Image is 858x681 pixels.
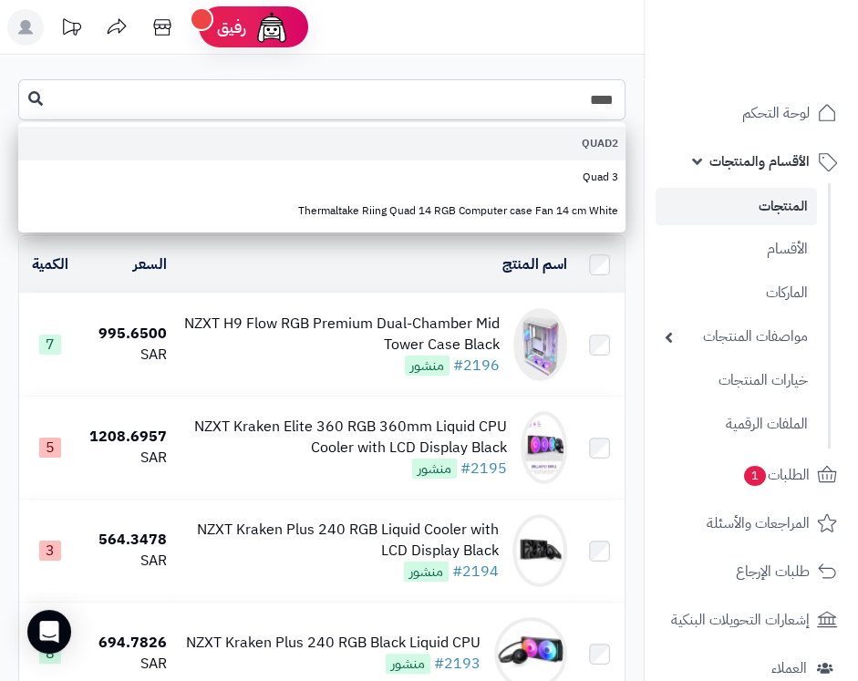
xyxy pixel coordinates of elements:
[744,466,766,486] span: 1
[88,633,167,654] div: 694.7826
[39,541,61,561] span: 3
[656,273,817,313] a: الماركات
[460,458,507,480] a: #2195
[404,562,449,582] span: منشور
[671,607,810,633] span: إشعارات التحويلات البنكية
[88,427,167,448] div: 1208.6957
[181,314,501,356] div: NZXT H9 Flow RGB Premium Dual-Chamber Mid Tower Case Black
[656,453,847,497] a: الطلبات1
[656,598,847,642] a: إشعارات التحويلات البنكية
[181,520,499,562] div: NZXT Kraken Plus 240 RGB Liquid Cooler with LCD Display Black
[18,194,625,228] a: Thermaltake Riing Quad 14 RGB Computer case Fan 14 cm White
[771,655,807,681] span: العملاء
[453,355,500,377] a: #2196
[48,9,94,50] a: تحديثات المنصة
[707,511,810,536] span: المراجعات والأسئلة
[512,514,567,587] img: NZXT Kraken Plus 240 RGB Liquid Cooler with LCD Display Black
[217,16,246,38] span: رفيق
[656,230,817,269] a: الأقسام
[39,335,61,355] span: 7
[656,501,847,545] a: المراجعات والأسئلة
[253,9,290,46] img: ai-face.png
[513,308,567,381] img: NZXT H9 Flow RGB Premium Dual-Chamber Mid Tower Case Black
[32,253,68,275] a: الكمية
[656,317,817,356] a: مواصفات المنتجات
[502,253,567,275] a: اسم المنتج
[18,127,625,160] a: QUAD2
[88,324,167,345] div: 995.6500
[133,253,167,275] a: السعر
[27,610,71,654] div: Open Intercom Messenger
[181,417,507,459] div: NZXT Kraken Elite 360 RGB 360mm Liquid CPU Cooler with LCD Display Black
[656,361,817,400] a: خيارات المنتجات
[742,100,810,126] span: لوحة التحكم
[412,459,457,479] span: منشور
[39,438,61,458] span: 5
[656,188,817,225] a: المنتجات
[88,530,167,551] div: 564.3478
[452,561,499,583] a: #2194
[88,551,167,572] div: SAR
[39,644,61,664] span: 8
[656,550,847,593] a: طلبات الإرجاع
[186,633,481,654] div: NZXT Kraken Plus 240 RGB Black Liquid CPU
[742,462,810,488] span: الطلبات
[18,160,625,194] a: Quad 3
[88,448,167,469] div: SAR
[434,653,481,675] a: #2193
[709,149,810,174] span: الأقسام والمنتجات
[521,411,567,484] img: NZXT Kraken Elite 360 RGB 360mm Liquid CPU Cooler with LCD Display Black
[88,654,167,675] div: SAR
[386,654,430,674] span: منشور
[656,91,847,135] a: لوحة التحكم
[734,49,841,88] img: logo-2.png
[656,405,817,444] a: الملفات الرقمية
[88,345,167,366] div: SAR
[736,559,810,584] span: طلبات الإرجاع
[405,356,450,376] span: منشور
